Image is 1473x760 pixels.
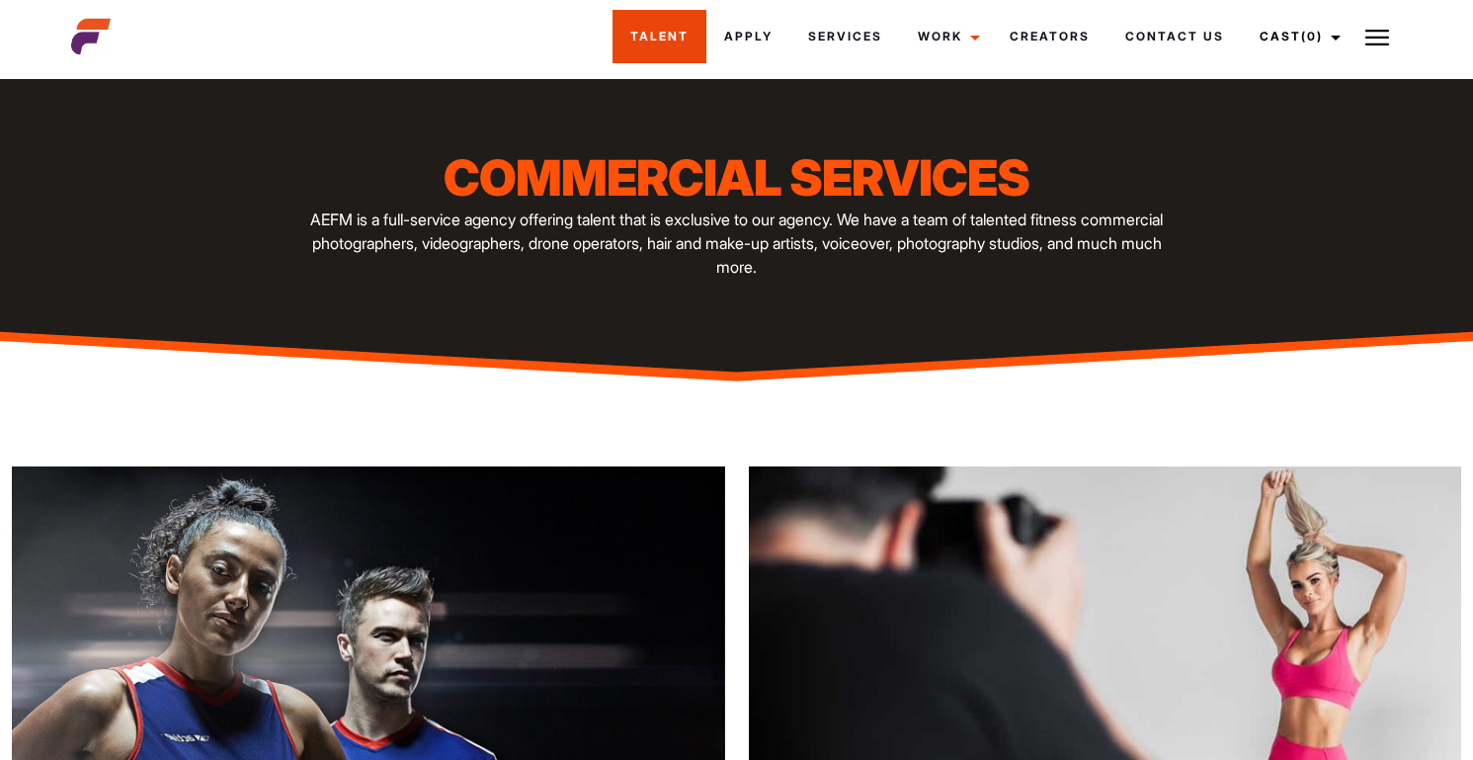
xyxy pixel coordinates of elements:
[1365,26,1389,49] img: Burger icon
[1107,10,1242,63] a: Contact Us
[1242,10,1352,63] a: Cast(0)
[790,10,900,63] a: Services
[296,148,1176,208] h1: Commercial Services
[1301,29,1323,43] span: (0)
[613,10,706,63] a: Talent
[992,10,1107,63] a: Creators
[71,17,111,56] img: cropped-aefm-brand-fav-22-square.png
[296,208,1176,279] p: AEFM is a full-service agency offering talent that is exclusive to our agency. We have a team of ...
[900,10,992,63] a: Work
[706,10,790,63] a: Apply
